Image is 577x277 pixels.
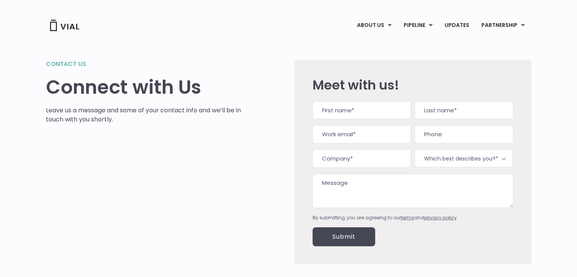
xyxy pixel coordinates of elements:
[46,60,241,69] h2: Contact us
[49,20,80,31] img: Vial Logo
[313,78,513,92] h2: Meet with us!
[46,106,241,124] p: Leave us a message and some of your contact info and we’ll be in touch with you shortly.
[439,19,475,32] a: UPDATES
[351,19,397,32] a: ABOUT USMenu Toggle
[415,150,513,167] span: Which best describes you?*
[313,214,513,221] div: By submitting, you are agreeing to our and
[475,19,531,32] a: PARTNERSHIPMenu Toggle
[313,150,411,168] input: Company*
[313,101,411,120] input: First name*
[313,125,411,143] input: Work email*
[398,19,438,32] a: PIPELINEMenu Toggle
[401,214,414,221] a: terms
[415,101,513,120] input: Last name*
[313,227,375,246] input: Submit
[46,76,241,98] h1: Connect with Us
[424,214,457,221] a: privacy policy
[415,125,513,143] input: Phone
